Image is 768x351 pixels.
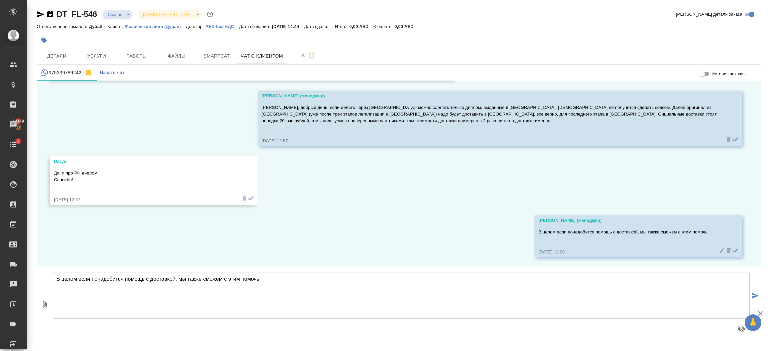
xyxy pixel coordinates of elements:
button: [DEMOGRAPHIC_DATA] [141,12,193,17]
a: Физическое лицо (Дубаи) [125,23,186,29]
p: Договор: [186,24,206,29]
p: Дубай [89,24,108,29]
span: Чат [291,52,323,60]
div: Darya [54,158,234,165]
div: 375336789242 (Darya) - (undefined) [41,69,93,77]
div: Создан [102,10,132,19]
p: Клиент: [107,24,125,29]
p: Дата создания: [239,24,272,29]
span: 2 [13,138,23,145]
a: 2 [2,136,25,153]
div: simple tabs example [37,65,761,81]
span: История заказов [712,71,746,77]
p: Ответственная команда: [37,24,89,29]
button: Предпросмотр [734,321,750,337]
div: [DATE] 13:28 [538,249,719,255]
span: Услуги [81,52,113,60]
p: К оплате: [374,24,395,29]
p: Дата сдачи: [304,24,330,29]
button: Скопировать ссылку [46,10,54,18]
svg: Подписаться [308,52,316,60]
p: В целом если понадобится помощь с доставкой, мы также сможем с этим помочь. [538,229,719,235]
span: Smartcat [201,52,233,60]
div: [PERSON_NAME] (менеджер) [262,93,719,99]
span: Чат с клиентом [241,52,283,60]
div: [PERSON_NAME] (менеджер) [538,217,719,224]
div: Создан [138,10,201,19]
p: [DATE] 14:44 [272,24,304,29]
button: Скопировать ссылку для ЯМессенджера [37,10,45,18]
p: 0,00 AED [394,24,418,29]
div: [DATE] 12:57 [262,138,719,144]
div: [DATE] 12:57 [54,196,234,203]
span: 14149 [9,118,28,125]
a: 14149 [2,116,25,133]
span: Детали [41,52,73,60]
p: 0,00 AED [349,24,373,29]
span: Работы [121,52,153,60]
p: Итого: [335,24,349,29]
button: Добавить тэг [37,33,51,48]
p: AED без НДС [205,24,239,29]
p: [PERSON_NAME], добрый день, если делать через [GEOGRAPHIC_DATA]- можно сделать только диплом, выд... [262,104,719,124]
button: Создан [106,12,124,17]
svg: Отписаться [85,69,93,77]
span: Начать чат [100,69,125,77]
button: 🙏 [745,314,761,331]
span: 🙏 [747,316,759,330]
span: Файлы [161,52,193,60]
p: Да, я про РФ диплом Спасибо! [54,170,234,183]
button: Доп статусы указывают на важность/срочность заказа [206,10,214,19]
a: AED без НДС [205,23,239,29]
span: [PERSON_NAME] детали заказа [676,11,742,18]
p: Физическое лицо (Дубаи) [125,24,186,29]
button: Начать чат [97,65,128,81]
a: DT_FL-546 [57,10,97,19]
